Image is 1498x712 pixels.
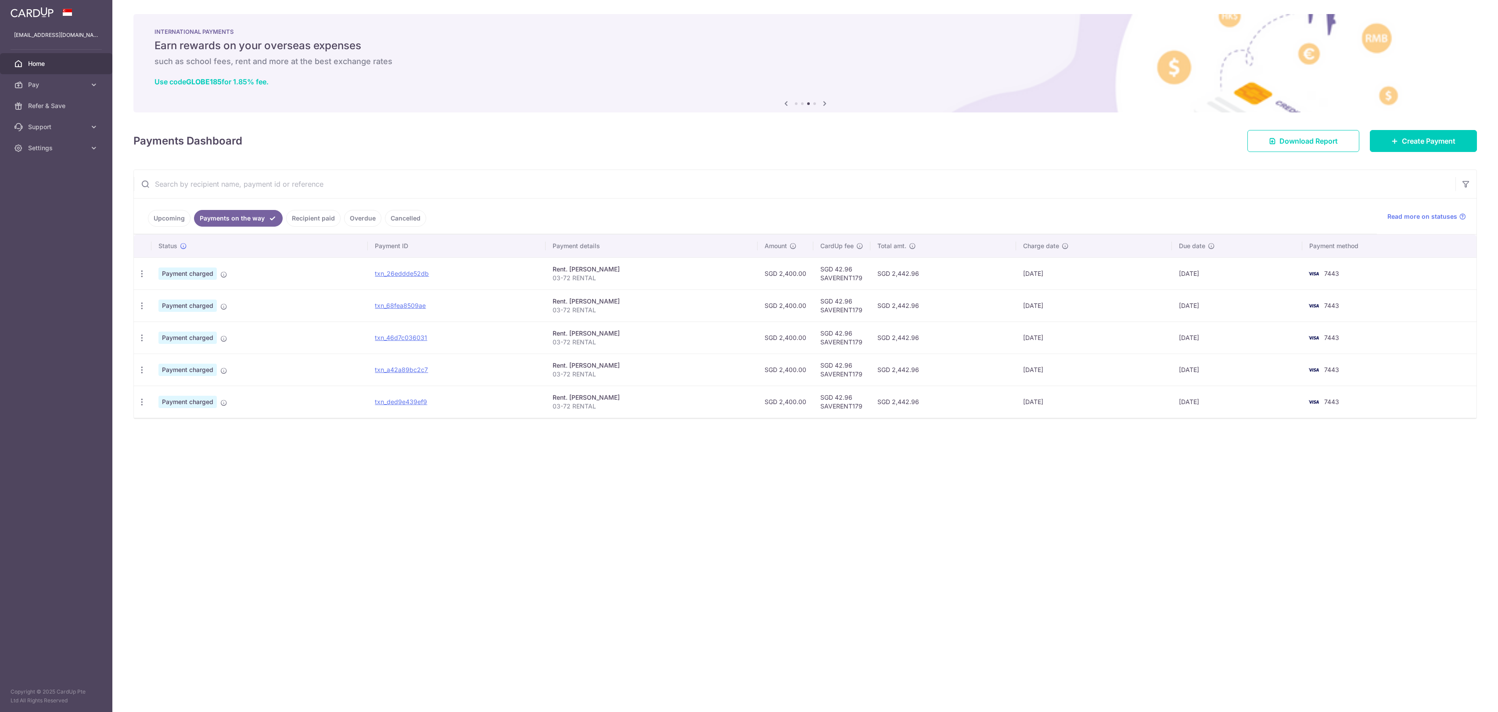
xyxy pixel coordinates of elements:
td: SGD 2,442.96 [870,354,1016,386]
div: Rent. [PERSON_NAME] [553,393,751,402]
td: SGD 2,400.00 [758,257,813,289]
td: [DATE] [1172,257,1303,289]
a: txn_46d7c036031 [375,334,427,341]
span: CardUp fee [820,242,854,250]
td: SGD 42.96 SAVERENT179 [813,289,870,322]
span: 7443 [1324,366,1339,373]
span: Charge date [1023,242,1059,250]
span: Payment charged [158,267,217,280]
h5: Earn rewards on your overseas expenses [154,39,1456,53]
a: Payments on the way [194,210,283,227]
a: Use codeGLOBE185for 1.85% fee. [154,77,269,86]
span: Download Report [1279,136,1338,146]
a: txn_a42a89bc2c7 [375,366,428,373]
span: 7443 [1324,270,1339,277]
a: Recipient paid [286,210,341,227]
span: Pay [28,80,86,89]
span: Total amt. [877,242,906,250]
h6: such as school fees, rent and more at the best exchange rates [154,56,1456,67]
span: Refer & Save [28,101,86,110]
td: SGD 2,400.00 [758,289,813,322]
a: Overdue [344,210,381,227]
a: txn_68fea8509ae [375,302,426,309]
span: Payment charged [158,332,217,344]
span: Read more on statuses [1387,212,1457,221]
div: Rent. [PERSON_NAME] [553,329,751,338]
img: Bank Card [1305,365,1322,375]
span: Status [158,242,177,250]
span: Payment charged [158,300,217,312]
iframe: Opens a widget where you can find more information [1441,686,1489,708]
img: Bank Card [1305,300,1322,311]
img: Bank Card [1305,268,1322,279]
span: 7443 [1324,302,1339,309]
p: 03-72 RENTAL [553,402,751,411]
td: SGD 2,400.00 [758,386,813,418]
div: Rent. [PERSON_NAME] [553,361,751,370]
td: [DATE] [1016,354,1172,386]
a: Download Report [1247,130,1359,152]
div: Rent. [PERSON_NAME] [553,297,751,306]
span: Payment charged [158,364,217,376]
p: 03-72 RENTAL [553,370,751,379]
td: SGD 2,442.96 [870,257,1016,289]
p: 03-72 RENTAL [553,338,751,347]
td: [DATE] [1016,386,1172,418]
th: Payment ID [368,235,546,257]
td: SGD 2,442.96 [870,322,1016,354]
td: SGD 2,400.00 [758,322,813,354]
img: Bank Card [1305,397,1322,407]
a: Cancelled [385,210,426,227]
td: [DATE] [1016,257,1172,289]
td: [DATE] [1172,354,1303,386]
a: Read more on statuses [1387,212,1466,221]
span: 7443 [1324,398,1339,405]
td: [DATE] [1016,289,1172,322]
span: Payment charged [158,396,217,408]
a: txn_26eddde52db [375,270,429,277]
input: Search by recipient name, payment id or reference [134,170,1455,198]
td: SGD 42.96 SAVERENT179 [813,354,870,386]
td: [DATE] [1172,322,1303,354]
td: SGD 2,400.00 [758,354,813,386]
img: Bank Card [1305,333,1322,343]
span: Due date [1179,242,1205,250]
td: [DATE] [1016,322,1172,354]
b: GLOBE185 [186,77,222,86]
span: Home [28,59,86,68]
th: Payment method [1302,235,1476,257]
td: SGD 42.96 SAVERENT179 [813,257,870,289]
p: 03-72 RENTAL [553,306,751,314]
a: Upcoming [148,210,190,227]
span: 7443 [1324,334,1339,341]
td: SGD 42.96 SAVERENT179 [813,386,870,418]
a: Create Payment [1370,130,1477,152]
a: txn_ded9e439ef9 [375,398,427,405]
p: [EMAIL_ADDRESS][DOMAIN_NAME] [14,31,98,40]
th: Payment details [546,235,758,257]
span: Amount [765,242,787,250]
td: SGD 2,442.96 [870,289,1016,322]
img: International Payment Banner [133,14,1477,112]
img: CardUp [11,7,54,18]
span: Create Payment [1402,136,1455,146]
td: [DATE] [1172,289,1303,322]
div: Rent. [PERSON_NAME] [553,265,751,274]
span: Settings [28,144,86,152]
p: INTERNATIONAL PAYMENTS [154,28,1456,35]
td: SGD 2,442.96 [870,386,1016,418]
td: [DATE] [1172,386,1303,418]
span: Support [28,123,86,131]
p: 03-72 RENTAL [553,274,751,282]
td: SGD 42.96 SAVERENT179 [813,322,870,354]
h4: Payments Dashboard [133,133,242,149]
